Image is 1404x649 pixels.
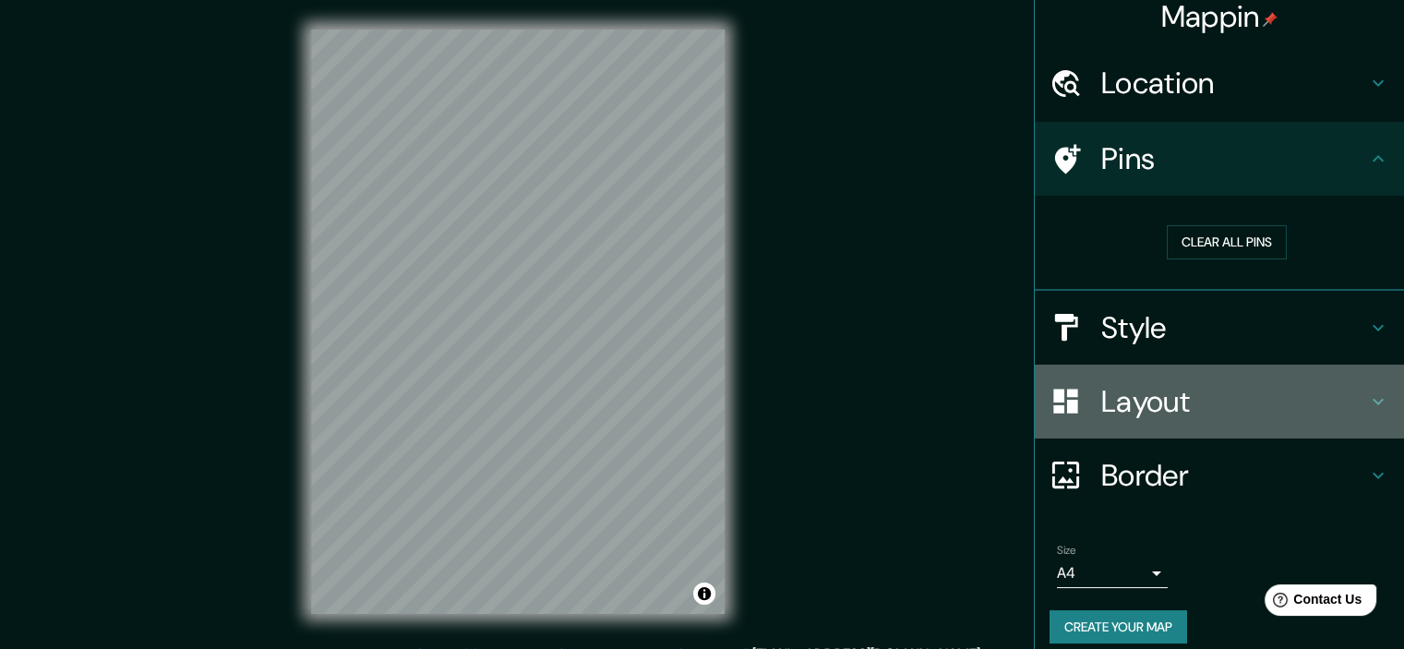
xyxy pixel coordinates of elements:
[1101,383,1367,420] h4: Layout
[1035,291,1404,365] div: Style
[1035,122,1404,196] div: Pins
[1101,309,1367,346] h4: Style
[1035,46,1404,120] div: Location
[1101,457,1367,494] h4: Border
[693,583,715,605] button: Toggle attribution
[1101,140,1367,177] h4: Pins
[1240,577,1384,629] iframe: Help widget launcher
[1050,610,1187,644] button: Create your map
[311,30,725,614] canvas: Map
[1167,225,1287,259] button: Clear all pins
[1057,559,1168,588] div: A4
[1035,365,1404,439] div: Layout
[1263,12,1278,27] img: pin-icon.png
[1057,542,1076,558] label: Size
[1101,65,1367,102] h4: Location
[1035,439,1404,512] div: Border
